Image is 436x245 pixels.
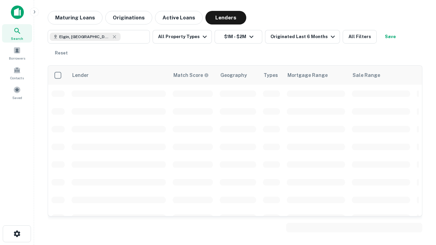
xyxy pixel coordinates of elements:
[12,95,22,100] span: Saved
[48,11,103,24] button: Maturing Loans
[155,11,203,24] button: Active Loans
[68,66,169,85] th: Lender
[270,33,337,41] div: Originated Last 6 Months
[2,83,32,102] a: Saved
[220,71,247,79] div: Geography
[173,71,207,79] h6: Match Score
[215,30,262,44] button: $1M - $2M
[260,66,283,85] th: Types
[9,55,25,61] span: Borrowers
[216,66,260,85] th: Geography
[343,30,377,44] button: All Filters
[402,191,436,223] iframe: Chat Widget
[2,24,32,43] a: Search
[11,5,24,19] img: capitalize-icon.png
[50,46,72,60] button: Reset
[283,66,348,85] th: Mortgage Range
[173,71,209,79] div: Capitalize uses an advanced AI algorithm to match your search with the best lender. The match sco...
[169,66,216,85] th: Capitalize uses an advanced AI algorithm to match your search with the best lender. The match sco...
[348,66,414,85] th: Sale Range
[265,30,340,44] button: Originated Last 6 Months
[72,71,89,79] div: Lender
[153,30,212,44] button: All Property Types
[105,11,152,24] button: Originations
[353,71,380,79] div: Sale Range
[264,71,278,79] div: Types
[10,75,24,81] span: Contacts
[205,11,246,24] button: Lenders
[287,71,328,79] div: Mortgage Range
[11,36,23,41] span: Search
[2,44,32,62] a: Borrowers
[2,64,32,82] a: Contacts
[379,30,401,44] button: Save your search to get updates of matches that match your search criteria.
[59,34,110,40] span: Elgin, [GEOGRAPHIC_DATA], [GEOGRAPHIC_DATA]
